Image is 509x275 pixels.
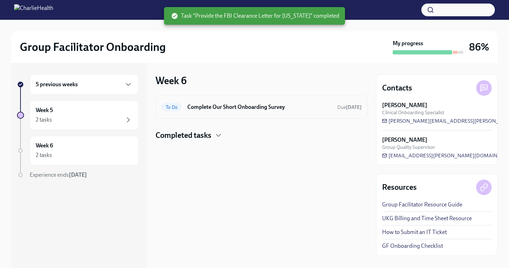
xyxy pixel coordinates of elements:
h6: 5 previous weeks [36,81,78,88]
a: Group Facilitator Resource Guide [382,201,462,209]
h4: Completed tasks [156,130,211,141]
div: Completed tasks [156,130,368,141]
div: 2 tasks [36,116,52,124]
div: 5 previous weeks [30,74,139,95]
h3: Week 6 [156,74,187,87]
img: CharlieHealth [14,4,53,16]
a: Week 52 tasks [17,100,139,130]
h4: Resources [382,182,417,193]
span: Group Quality Supervisor [382,144,435,151]
a: GF Onboarding Checklist [382,242,443,250]
div: 2 tasks [36,151,52,159]
span: Experience ends [30,171,87,178]
span: October 6th, 2025 10:00 [337,104,362,111]
span: Due [337,104,362,110]
h3: 86% [469,41,489,53]
span: To Do [162,105,182,110]
span: Clinical Onboarding Specialist [382,109,444,116]
strong: [PERSON_NAME] [382,136,427,144]
strong: [DATE] [346,104,362,110]
a: To DoComplete Our Short Onboarding SurveyDue[DATE] [162,101,362,113]
a: How to Submit an IT Ticket [382,228,447,236]
h4: Contacts [382,83,412,93]
h6: Complete Our Short Onboarding Survey [187,103,332,111]
h6: Week 5 [36,106,53,114]
span: Task "Provide the FBI Clearance Letter for [US_STATE]" completed [171,12,339,20]
a: UKG Billing and Time Sheet Resource [382,215,472,222]
h6: Week 6 [36,142,53,150]
strong: [DATE] [69,171,87,178]
strong: [PERSON_NAME] [382,101,427,109]
a: Week 62 tasks [17,136,139,165]
strong: My progress [393,40,423,47]
h2: Group Facilitator Onboarding [20,40,166,54]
